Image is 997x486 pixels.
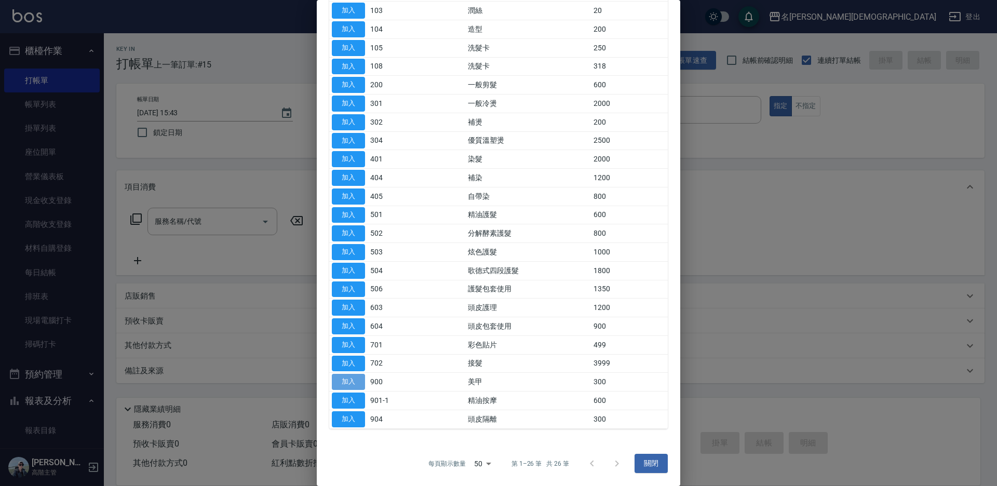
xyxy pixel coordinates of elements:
[465,131,591,150] td: 優質溫塑燙
[368,113,421,131] td: 302
[332,300,365,316] button: 加入
[368,299,421,317] td: 603
[465,410,591,428] td: 頭皮隔離
[332,114,365,130] button: 加入
[332,281,365,298] button: 加入
[368,224,421,243] td: 502
[368,261,421,280] td: 504
[368,2,421,20] td: 103
[368,335,421,354] td: 701
[591,354,668,373] td: 3999
[591,150,668,169] td: 2000
[635,454,668,473] button: 關閉
[465,169,591,187] td: 補染
[591,317,668,336] td: 900
[332,393,365,409] button: 加入
[465,2,591,20] td: 潤絲
[591,131,668,150] td: 2500
[368,187,421,206] td: 405
[332,244,365,260] button: 加入
[368,373,421,392] td: 900
[465,187,591,206] td: 自帶染
[368,354,421,373] td: 702
[591,169,668,187] td: 1200
[465,57,591,76] td: 洗髮卡
[591,410,668,428] td: 300
[591,38,668,57] td: 250
[368,57,421,76] td: 108
[465,95,591,113] td: 一般冷燙
[428,459,466,468] p: 每頁顯示數量
[368,131,421,150] td: 304
[591,280,668,299] td: 1350
[591,335,668,354] td: 499
[368,76,421,95] td: 200
[591,2,668,20] td: 20
[591,373,668,392] td: 300
[591,187,668,206] td: 800
[591,243,668,262] td: 1000
[591,76,668,95] td: 600
[465,20,591,39] td: 造型
[332,133,365,149] button: 加入
[332,207,365,223] button: 加入
[332,263,365,279] button: 加入
[465,76,591,95] td: 一般剪髮
[368,280,421,299] td: 506
[591,113,668,131] td: 200
[332,3,365,19] button: 加入
[465,243,591,262] td: 炫色護髮
[465,206,591,224] td: 精油護髮
[465,354,591,373] td: 接髮
[465,317,591,336] td: 頭皮包套使用
[332,96,365,112] button: 加入
[332,411,365,427] button: 加入
[591,224,668,243] td: 800
[591,95,668,113] td: 2000
[332,188,365,205] button: 加入
[368,243,421,262] td: 503
[368,169,421,187] td: 404
[368,206,421,224] td: 501
[465,373,591,392] td: 美甲
[591,261,668,280] td: 1800
[591,392,668,410] td: 600
[368,317,421,336] td: 604
[368,20,421,39] td: 104
[368,150,421,169] td: 401
[332,356,365,372] button: 加入
[332,59,365,75] button: 加入
[332,21,365,37] button: 加入
[591,299,668,317] td: 1200
[465,280,591,299] td: 護髮包套使用
[332,318,365,334] button: 加入
[465,392,591,410] td: 精油按摩
[332,225,365,241] button: 加入
[332,77,365,93] button: 加入
[465,335,591,354] td: 彩色貼片
[465,299,591,317] td: 頭皮護理
[591,57,668,76] td: 318
[591,206,668,224] td: 600
[591,20,668,39] td: 200
[465,150,591,169] td: 染髮
[465,113,591,131] td: 補燙
[511,459,569,468] p: 第 1–26 筆 共 26 筆
[465,38,591,57] td: 洗髮卡
[332,374,365,390] button: 加入
[332,170,365,186] button: 加入
[332,151,365,167] button: 加入
[465,224,591,243] td: 分解酵素護髮
[368,95,421,113] td: 301
[368,38,421,57] td: 105
[368,410,421,428] td: 904
[470,450,495,478] div: 50
[368,392,421,410] td: 901-1
[332,40,365,56] button: 加入
[332,337,365,353] button: 加入
[465,261,591,280] td: 歌德式四段護髮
